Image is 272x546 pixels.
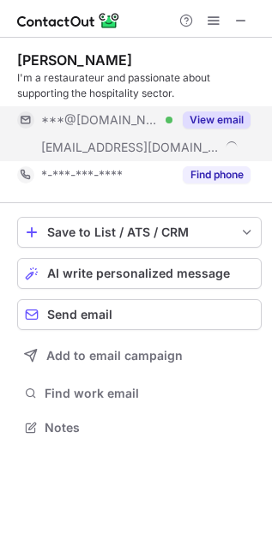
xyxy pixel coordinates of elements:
button: AI write personalized message [17,258,262,289]
button: Send email [17,299,262,330]
span: AI write personalized message [47,267,230,280]
button: Notes [17,416,262,440]
button: Reveal Button [183,166,251,183]
button: Find work email [17,381,262,405]
button: Add to email campaign [17,340,262,371]
span: Find work email [45,386,255,401]
span: ***@[DOMAIN_NAME] [41,112,160,128]
img: ContactOut v5.3.10 [17,10,120,31]
span: [EMAIL_ADDRESS][DOMAIN_NAME] [41,140,220,155]
div: I'm a restaurateur and passionate about supporting the hospitality sector. [17,70,262,101]
span: Send email [47,308,112,321]
button: Reveal Button [183,111,251,129]
div: [PERSON_NAME] [17,51,132,69]
button: save-profile-one-click [17,217,262,248]
span: Add to email campaign [46,349,183,363]
div: Save to List / ATS / CRM [47,225,232,239]
span: Notes [45,420,255,435]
